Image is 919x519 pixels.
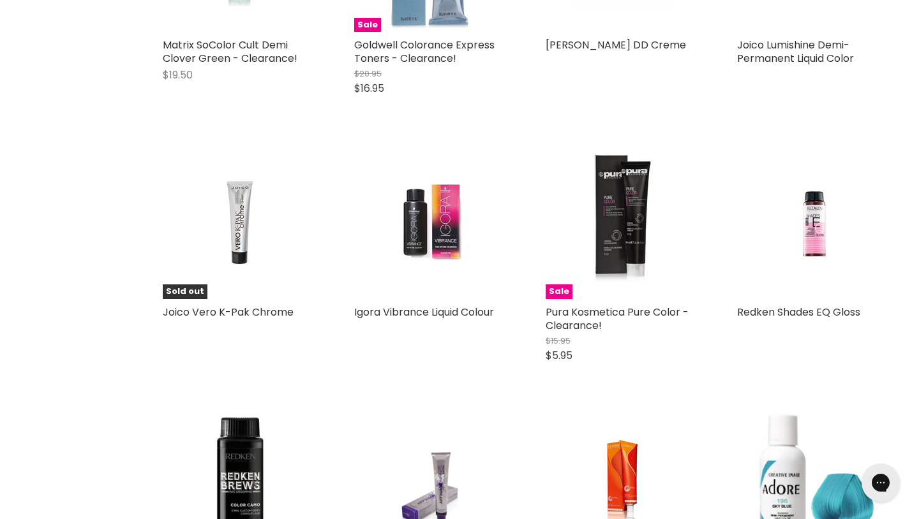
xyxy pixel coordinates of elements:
a: Joico Lumishine Demi-Permanent Liquid Color [737,38,854,66]
iframe: Gorgias live chat messenger [855,459,906,506]
img: Igora Vibrance Liquid Colour [380,146,482,299]
span: $16.95 [354,81,384,96]
a: Redken Shades EQ Gloss [737,146,890,299]
a: Pura Kosmetica Pure Color - Clearance! [546,305,689,333]
a: Redken Shades EQ Gloss [737,305,860,319]
span: $19.50 [163,68,193,82]
img: Pura Kosmetica Pure Color - Clearance! [571,146,673,299]
span: Sale [546,284,572,299]
img: Redken Shades EQ Gloss [763,146,865,299]
a: Matrix SoColor Cult Demi Clover Green - Clearance! [163,38,297,66]
a: Goldwell Colorance Express Toners - Clearance! [354,38,495,66]
a: Igora Vibrance Liquid Colour [354,305,494,319]
span: $5.95 [546,348,572,363]
span: Sold out [163,284,207,299]
a: Pura Kosmetica Pure Color - Clearance!Sale [546,146,699,299]
a: Joico Vero K-Pak ChromeSold out [163,146,316,299]
span: $15.95 [546,335,571,347]
span: $20.95 [354,68,382,80]
a: Igora Vibrance Liquid Colour [354,146,507,299]
img: Joico Vero K-Pak Chrome [188,146,290,299]
a: Joico Vero K-Pak Chrome [163,305,294,319]
a: [PERSON_NAME] DD Creme [546,38,686,52]
span: Sale [354,18,381,33]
